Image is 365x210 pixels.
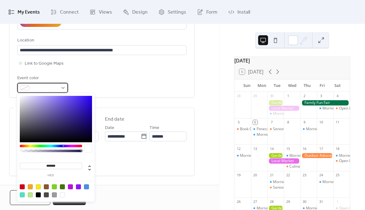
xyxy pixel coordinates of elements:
div: #8B572A [44,184,49,189]
div: Event color [17,75,67,82]
div: 19 [236,173,241,178]
div: Morning Yoga Bliss [300,126,317,132]
div: Thu [300,79,315,92]
div: 24 [319,173,323,178]
div: 18 [335,146,340,151]
div: Gardening Workshop [267,100,284,105]
div: #FFFFFF [60,192,65,197]
div: 11 [335,120,340,125]
div: 5 [236,120,241,125]
a: Views [85,2,117,21]
div: #417505 [60,184,65,189]
div: Book Club Gathering [240,126,275,132]
div: 10 [319,120,323,125]
div: 14 [269,146,274,151]
div: Morning Yoga Bliss [257,132,290,137]
a: Connect [46,2,83,21]
span: Time [149,124,159,132]
div: #50E3C2 [20,192,25,197]
div: Fitness Bootcamp [251,126,267,132]
div: 20 [253,173,258,178]
div: Wed [285,79,300,92]
div: Local Market [267,106,300,111]
div: #9B9B9B [52,192,57,197]
button: AI Assistant [20,18,61,27]
div: #B8E986 [28,192,33,197]
div: Morning Yoga Bliss [273,179,306,185]
div: Mon [254,79,270,92]
div: Culinary Cooking Class [284,164,300,169]
div: #F8E71C [36,184,41,189]
div: Morning Yoga Bliss [284,153,300,158]
div: AI Assistant [31,19,57,26]
div: #4A4A4A [44,192,49,197]
div: Fri [315,79,330,92]
div: 9 [302,120,307,125]
span: Settings [168,7,186,17]
div: Open Mic Night [334,158,350,164]
div: 17 [319,146,323,151]
div: 16 [302,146,307,151]
div: 21 [269,173,274,178]
div: 30 [302,199,307,204]
span: Views [99,7,112,17]
div: Morning Yoga Bliss [334,153,350,158]
div: 12 [236,146,241,151]
div: Sat [330,79,345,92]
div: 2 [302,94,307,98]
div: Open Mic Night [334,106,350,111]
div: 26 [236,199,241,204]
span: Form [206,7,217,17]
div: Fitness Bootcamp [257,126,287,132]
div: Seniors' Social Tea [273,126,305,132]
div: #D0021B [20,184,25,189]
div: #F5A623 [28,184,33,189]
div: 29 [286,199,290,204]
div: Morning Yoga Bliss [322,179,355,185]
a: My Events [4,2,44,21]
div: #4A90E2 [84,184,89,189]
div: 22 [286,173,290,178]
div: Tue [270,79,285,92]
div: Morning Yoga Bliss [267,179,284,185]
span: Date [105,124,114,132]
div: 6 [253,120,258,125]
span: Design [132,7,148,17]
div: Seniors' Social Tea [267,126,284,132]
span: My Events [18,7,40,17]
div: 8 [286,120,290,125]
div: 1 [286,94,290,98]
span: Install [237,7,250,17]
div: Morning Yoga Bliss [317,179,333,185]
div: #BD10E0 [68,184,73,189]
div: 28 [236,94,241,98]
div: Seniors' Social Tea [267,185,284,190]
div: #7ED321 [52,184,57,189]
div: Gardening Workshop [267,153,284,158]
span: Connect [60,7,79,17]
label: hex [20,174,82,177]
div: Morning Yoga Bliss [240,153,273,158]
div: #000000 [36,192,41,197]
div: Family Fun Fair [300,100,350,105]
div: 27 [253,199,258,204]
div: End date [105,116,124,123]
div: Outdoor Adventure Day [300,153,334,158]
div: Morning Yoga Bliss [289,153,322,158]
a: Form [192,2,222,21]
div: Morning Yoga Bliss [273,111,306,116]
div: 4 [335,94,340,98]
div: Morning Yoga Bliss [306,126,339,132]
div: Seniors' Social Tea [273,185,305,190]
div: 30 [269,94,274,98]
div: 31 [319,199,323,204]
div: Morning Yoga Bliss [234,153,251,158]
div: 15 [286,146,290,151]
div: Morning Yoga Bliss [317,106,333,111]
div: 25 [335,173,340,178]
div: Book Club Gathering [234,126,251,132]
button: Cancel [10,190,50,205]
div: [DATE] [234,57,350,64]
div: 23 [302,173,307,178]
div: Sun [239,79,254,92]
